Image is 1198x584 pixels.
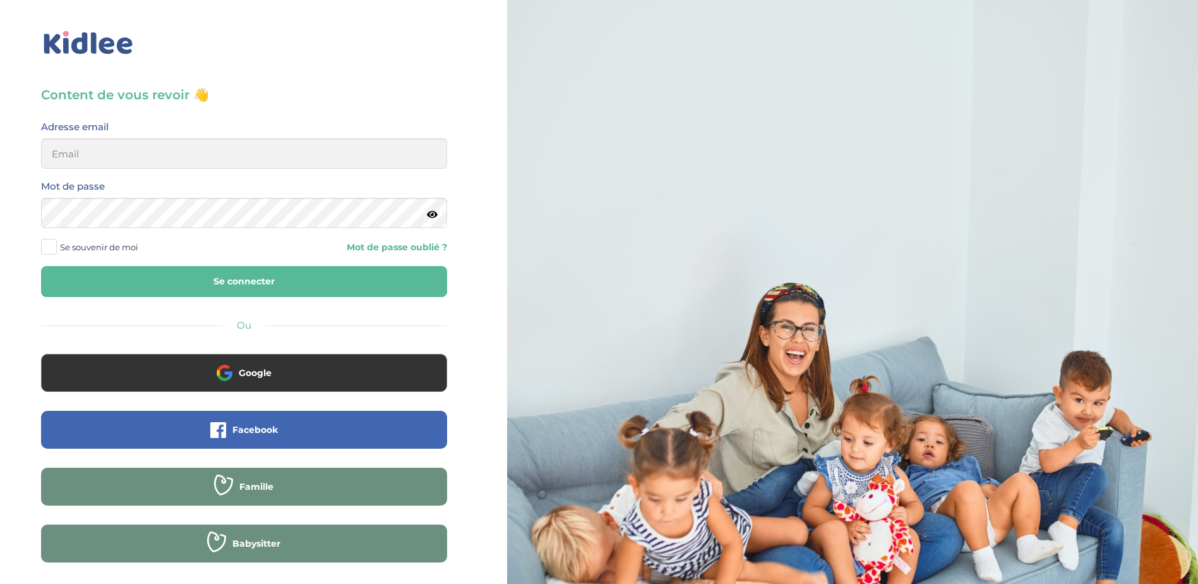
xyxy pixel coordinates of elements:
label: Mot de passe [41,178,105,195]
img: logo_kidlee_bleu [41,28,136,58]
span: Ou [237,319,251,331]
a: Google [41,375,447,387]
a: Mot de passe oublié ? [253,241,446,253]
span: Se souvenir de moi [60,239,138,255]
h3: Content de vous revoir 👋 [41,86,447,104]
span: Google [239,367,272,379]
a: Famille [41,489,447,501]
button: Facebook [41,411,447,449]
label: Adresse email [41,119,109,135]
img: facebook.png [210,422,226,438]
button: Famille [41,468,447,506]
span: Facebook [232,423,278,436]
button: Babysitter [41,525,447,563]
keeper-lock: Open Keeper Popup [422,146,437,161]
img: google.png [217,365,232,380]
a: Facebook [41,432,447,444]
button: Se connecter [41,266,447,297]
span: Famille [239,480,273,493]
input: Email [41,138,447,169]
span: Babysitter [232,537,280,550]
a: Babysitter [41,546,447,558]
button: Google [41,354,447,392]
